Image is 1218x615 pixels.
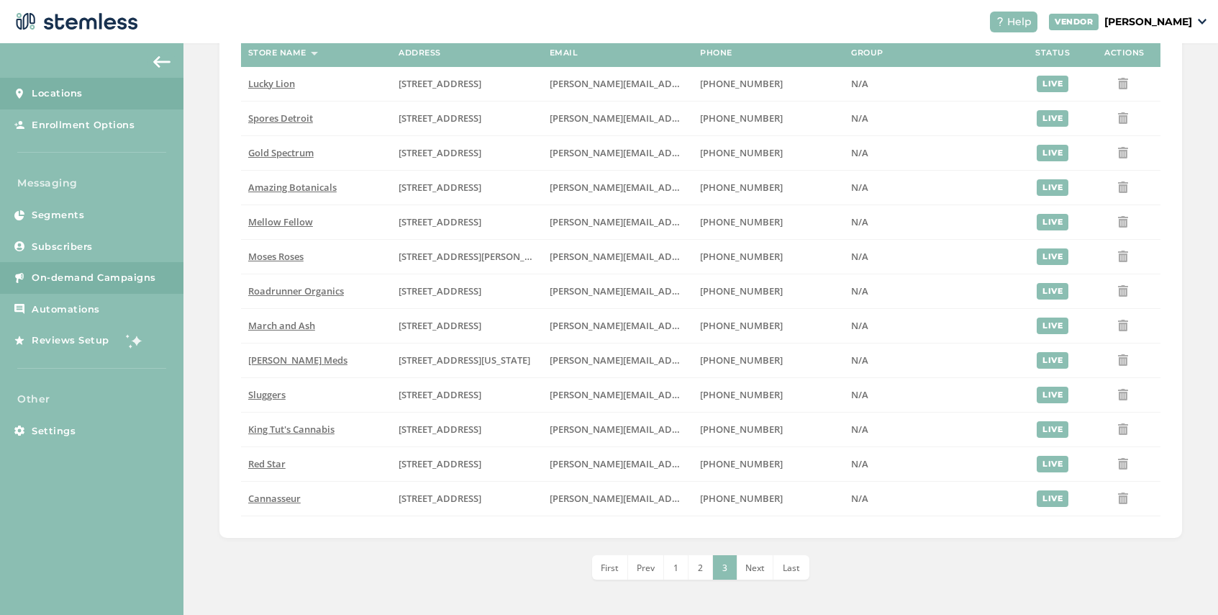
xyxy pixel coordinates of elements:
span: Next [745,562,765,574]
label: 646 H Street [399,320,535,332]
span: [PERSON_NAME][EMAIL_ADDRESS][DOMAIN_NAME] [550,112,780,125]
span: Help [1007,14,1032,30]
label: 1005 John A Papalas Drive [399,251,535,263]
label: 14114 Telegraph Road [399,112,535,125]
label: N/A [851,251,1009,263]
label: 7940 Michigan Avenue [399,354,535,367]
label: ryan@dispojoy.com [550,181,686,194]
label: Roadrunner Organics [248,285,385,297]
label: 41 Precision Drive [399,493,535,505]
label: 2147 Main Street [399,78,535,90]
span: [PERSON_NAME][EMAIL_ADDRESS][DOMAIN_NAME] [550,354,780,367]
span: [STREET_ADDRESS] [399,457,481,470]
span: [PERSON_NAME][EMAIL_ADDRESS][DOMAIN_NAME] [550,457,780,470]
span: March and Ash [248,319,315,332]
label: N/A [851,147,1009,159]
label: Moses Roses [248,251,385,263]
label: (206) 949-4141 [700,78,837,90]
span: [PERSON_NAME][EMAIL_ADDRESS][DOMAIN_NAME] [550,77,780,90]
div: VENDOR [1049,14,1099,30]
span: [PHONE_NUMBER] [700,215,783,228]
label: ryan@dispojoy.com [550,320,686,332]
span: First [601,562,619,574]
label: ryan@dispojoy.com [550,112,686,125]
span: Red Star [248,457,286,470]
span: Moses Roses [248,250,304,263]
label: Email [550,48,578,58]
span: [PERSON_NAME][EMAIL_ADDRESS][DOMAIN_NAME] [550,388,780,401]
label: (206) 949-4141 [700,423,837,436]
img: icon-help-white-03924b79.svg [996,17,1004,26]
label: ryan@dispojoy.com [550,458,686,470]
label: ryan@dispojoy.com [550,78,686,90]
span: Automations [32,302,100,317]
img: icon-arrow-back-accent-c549486e.svg [153,56,171,68]
label: King Tut's Cannabis [248,423,385,436]
label: (206) 949-4141 [700,493,837,505]
span: [PHONE_NUMBER] [700,388,783,401]
div: live [1037,248,1068,265]
span: [PHONE_NUMBER] [700,284,783,297]
label: 2048 East Baseline Road [399,458,535,470]
label: Spores Detroit [248,112,385,125]
span: [PERSON_NAME] Meds [248,354,347,367]
span: King Tut's Cannabis [248,423,335,436]
span: On-demand Campaigns [32,271,156,285]
label: ryan@dispojoy.com [550,216,686,228]
span: [STREET_ADDRESS] [399,215,481,228]
label: N/A [851,493,1009,505]
label: Group [851,48,883,58]
div: live [1037,179,1068,196]
label: N/A [851,285,1009,297]
span: Locations [32,86,83,101]
span: [PERSON_NAME][EMAIL_ADDRESS][DOMAIN_NAME] [550,181,780,194]
label: (206) 949-4141 [700,181,837,194]
label: N/A [851,458,1009,470]
div: live [1037,145,1068,161]
span: Amazing Botanicals [248,181,337,194]
span: Settings [32,424,76,439]
span: Subscribers [32,240,93,254]
label: Address [399,48,441,58]
label: N/A [851,423,1009,436]
label: (206) 949-4141 [700,147,837,159]
span: [PHONE_NUMBER] [700,77,783,90]
label: Muha Meds [248,354,385,367]
label: Gold Spectrum [248,147,385,159]
span: [STREET_ADDRESS] [399,319,481,332]
span: 2 [698,562,703,574]
div: live [1037,318,1068,334]
label: (206) 949-4141 [700,320,837,332]
p: [PERSON_NAME] [1104,14,1192,30]
div: live [1037,387,1068,403]
label: (206) 949-4141 [700,389,837,401]
label: ryan@dispojoy.com [550,493,686,505]
div: Chat Widget [1146,546,1218,615]
span: [PHONE_NUMBER] [700,112,783,125]
label: 1120 Northwest 51st Court [399,216,535,228]
label: N/A [851,181,1009,194]
label: N/A [851,354,1009,367]
label: Phone [700,48,732,58]
label: (206) 949-4141 [700,285,837,297]
span: 1 [673,562,678,574]
label: N/A [851,389,1009,401]
label: N/A [851,78,1009,90]
label: (206) 949-4141 [700,112,837,125]
span: Roadrunner Organics [248,284,344,297]
span: [PHONE_NUMBER] [700,423,783,436]
img: glitter-stars-b7820f95.gif [120,326,149,355]
label: Cannasseur [248,493,385,505]
label: Status [1035,48,1070,58]
div: live [1037,352,1068,369]
span: Gold Spectrum [248,146,314,159]
span: [PHONE_NUMBER] [700,457,783,470]
span: [PHONE_NUMBER] [700,492,783,505]
span: [STREET_ADDRESS] [399,284,481,297]
div: live [1037,214,1068,230]
th: Actions [1089,40,1160,67]
label: 8570 Stirling Road [399,181,535,194]
span: Mellow Fellow [248,215,313,228]
span: [STREET_ADDRESS] [399,146,481,159]
div: live [1037,283,1068,300]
